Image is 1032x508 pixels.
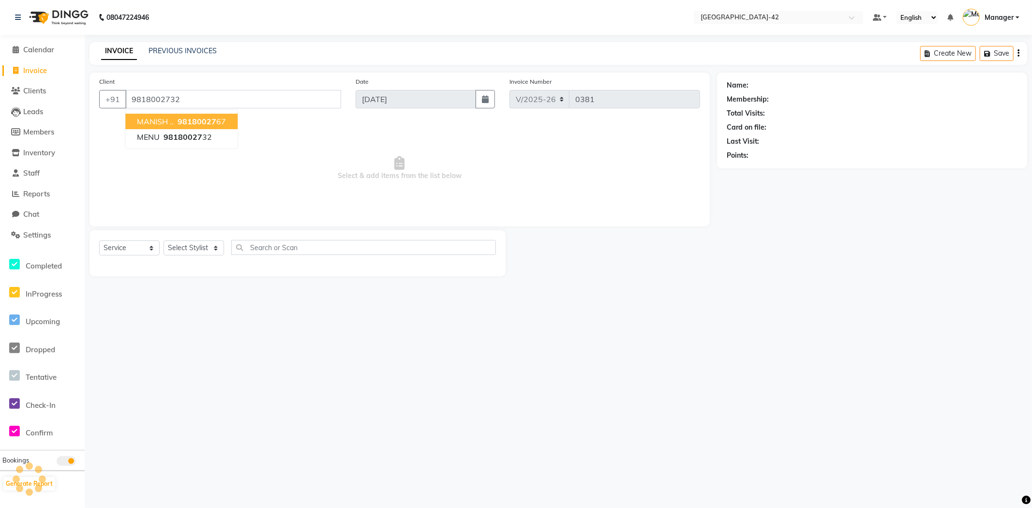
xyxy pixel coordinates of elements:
a: Inventory [2,148,82,159]
a: Calendar [2,45,82,56]
span: Clients [23,86,46,95]
a: Settings [2,230,82,241]
a: Invoice [2,65,82,76]
span: Manager [985,13,1014,23]
b: 08047224946 [106,4,149,31]
a: Clients [2,86,82,97]
div: Total Visits: [727,108,765,119]
input: Search or Scan [231,240,496,255]
span: Chat [23,209,39,219]
img: logo [25,4,91,31]
a: INVOICE [101,43,137,60]
button: Create New [920,46,976,61]
span: Select & add items from the list below [99,120,700,217]
span: Completed [26,261,62,270]
a: Staff [2,168,82,179]
div: Name: [727,80,748,90]
span: Staff [23,168,40,178]
span: Bookings [2,456,29,464]
a: PREVIOUS INVOICES [149,46,217,55]
a: Reports [2,189,82,200]
span: 98180027 [178,117,216,126]
span: MENU [137,132,160,142]
span: Settings [23,230,51,239]
span: Calendar [23,45,54,54]
span: Invoice [23,66,47,75]
input: Search by Name/Mobile/Email/Code [125,90,341,108]
button: Generate Report [3,477,55,491]
div: Membership: [727,94,769,105]
span: MANISH .. [137,117,174,126]
span: InProgress [26,289,62,299]
span: 98180027 [164,132,202,142]
img: Manager [963,9,980,26]
ngb-highlight: 32 [162,132,212,142]
a: Members [2,127,82,138]
div: Card on file: [727,122,766,133]
div: Last Visit: [727,136,759,147]
label: Invoice Number [509,77,552,86]
span: Reports [23,189,50,198]
span: Members [23,127,54,136]
span: Leads [23,107,43,116]
span: Upcoming [26,317,60,326]
span: Confirm [26,428,53,437]
button: Save [980,46,1014,61]
span: Dropped [26,345,55,354]
div: Points: [727,150,748,161]
ngb-highlight: 67 [176,117,226,126]
a: Leads [2,106,82,118]
button: +91 [99,90,126,108]
span: Inventory [23,148,55,157]
a: Chat [2,209,82,220]
span: Tentative [26,373,57,382]
label: Date [356,77,369,86]
label: Client [99,77,115,86]
span: Check-In [26,401,56,410]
